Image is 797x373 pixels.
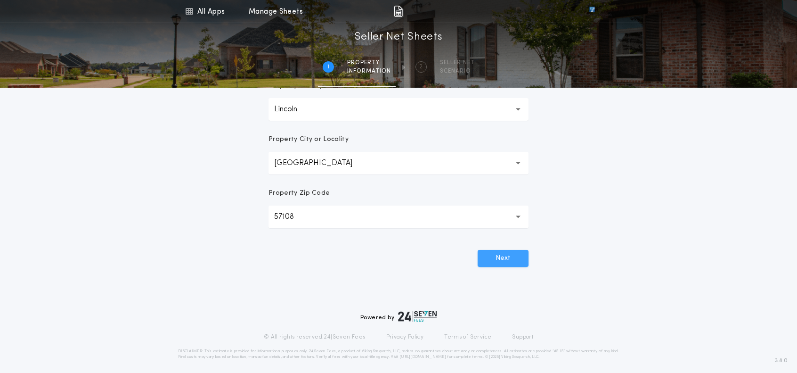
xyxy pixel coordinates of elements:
p: Property City or Locality [268,135,349,144]
h2: 2 [419,63,423,71]
button: Next [478,250,529,267]
p: Lincoln [274,104,312,115]
p: © All rights reserved. 24|Seven Fees [264,333,366,341]
p: Property Zip Code [268,189,330,198]
button: 57108 [268,206,529,228]
span: Property [347,59,391,66]
div: Powered by [360,311,437,322]
p: 57108 [274,211,309,223]
button: [GEOGRAPHIC_DATA] [268,152,529,174]
h1: Seller Net Sheets [355,30,443,45]
button: Lincoln [268,98,529,121]
a: Terms of Service [444,333,491,341]
span: 3.8.0 [775,356,788,365]
span: information [347,67,391,75]
a: [URL][DOMAIN_NAME] [399,355,446,359]
p: [GEOGRAPHIC_DATA] [274,157,367,169]
a: Privacy Policy [386,333,424,341]
img: img [394,6,403,17]
img: vs-icon [572,7,612,16]
a: Support [512,333,533,341]
p: DISCLAIMER: This estimate is provided for informational purposes only. 24|Seven Fees, a product o... [178,348,619,360]
img: logo [398,311,437,322]
h2: 1 [327,63,329,71]
span: SELLER NET [440,59,475,66]
span: SCENARIO [440,67,475,75]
